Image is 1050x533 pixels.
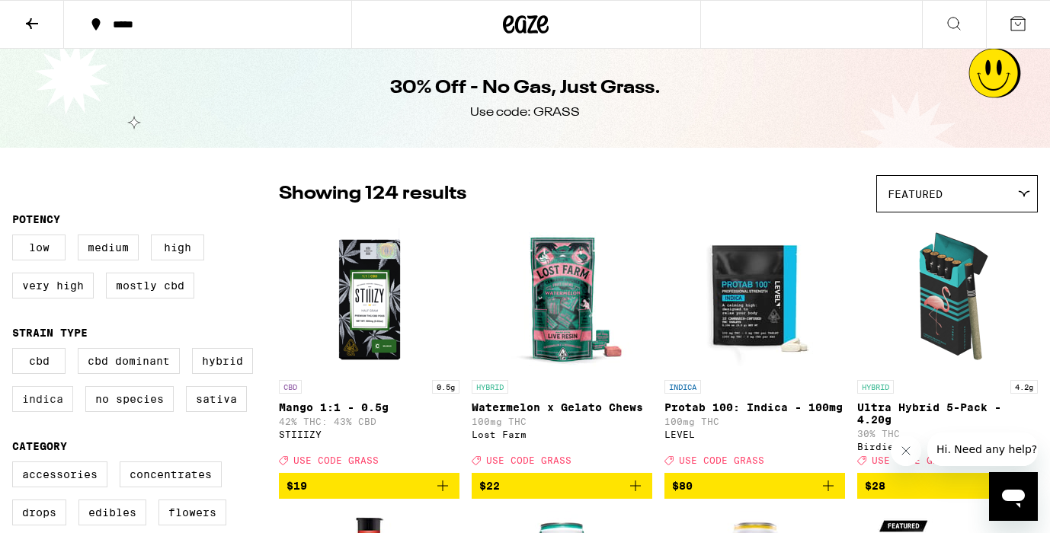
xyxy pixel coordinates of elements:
img: STIIIZY - Mango 1:1 - 0.5g [293,220,446,372]
legend: Strain Type [12,327,88,339]
p: CBD [279,380,302,394]
a: Open page for Watermelon x Gelato Chews from Lost Farm [472,220,652,473]
div: Use code: GRASS [470,104,580,121]
p: Watermelon x Gelato Chews [472,401,652,413]
label: Edibles [78,499,146,525]
label: High [151,235,204,260]
div: LEVEL [664,429,845,439]
img: Birdies - Ultra Hybrid 5-Pack - 4.20g [872,220,1024,372]
a: Open page for Mango 1:1 - 0.5g from STIIIZY [279,220,459,473]
iframe: Message from company [927,432,1038,466]
p: 30% THC [857,429,1038,439]
label: CBD [12,348,66,374]
p: Ultra Hybrid 5-Pack - 4.20g [857,401,1038,426]
div: Birdies [857,442,1038,452]
label: Concentrates [120,461,222,487]
label: Flowers [158,499,226,525]
label: Very High [12,273,94,298]
label: Accessories [12,461,107,487]
label: Low [12,235,66,260]
h1: 30% Off - No Gas, Just Grass. [390,75,661,101]
p: 0.5g [432,380,459,394]
span: USE CODE GRASS [486,455,571,465]
button: Add to bag [279,473,459,499]
label: Mostly CBD [106,273,194,298]
p: 4.2g [1010,380,1038,394]
legend: Category [12,440,67,452]
span: $28 [865,480,885,492]
legend: Potency [12,213,60,225]
button: Add to bag [857,473,1038,499]
label: Medium [78,235,139,260]
img: LEVEL - Protab 100: Indica - 100mg [679,220,831,372]
p: 100mg THC [664,417,845,426]
iframe: Button to launch messaging window [989,472,1038,521]
label: Hybrid [192,348,253,374]
img: Lost Farm - Watermelon x Gelato Chews [486,220,639,372]
span: $19 [287,480,307,492]
button: Add to bag [472,473,652,499]
p: Protab 100: Indica - 100mg [664,401,845,413]
p: HYBRID [472,380,508,394]
p: 42% THC: 43% CBD [279,417,459,426]
label: Indica [12,386,73,412]
p: Showing 124 results [279,181,466,207]
button: Add to bag [664,473,845,499]
label: Sativa [186,386,247,412]
span: Featured [888,188,943,200]
a: Open page for Ultra Hybrid 5-Pack - 4.20g from Birdies [857,220,1038,473]
span: $80 [672,480,693,492]
div: STIIIZY [279,429,459,439]
span: USE CODE GRASS [872,455,957,465]
p: Mango 1:1 - 0.5g [279,401,459,413]
p: 100mg THC [472,417,652,426]
label: Drops [12,499,66,525]
label: CBD Dominant [78,348,180,374]
a: Open page for Protab 100: Indica - 100mg from LEVEL [664,220,845,473]
span: USE CODE GRASS [679,455,764,465]
p: HYBRID [857,380,894,394]
div: Lost Farm [472,429,652,439]
span: USE CODE GRASS [293,455,379,465]
iframe: Close message [891,436,921,466]
p: INDICA [664,380,701,394]
label: No Species [85,386,174,412]
span: $22 [479,480,500,492]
